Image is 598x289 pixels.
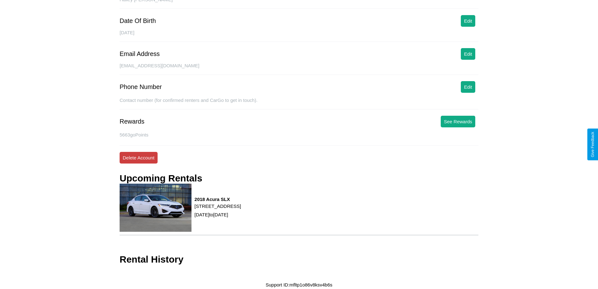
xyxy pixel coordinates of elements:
div: Contact number (for confirmed renters and CarGo to get in touch). [120,97,478,109]
h3: 2018 Acura SLX [195,197,241,202]
div: Phone Number [120,83,162,91]
div: Give Feedback [590,132,595,157]
div: Rewards [120,118,144,125]
div: [DATE] [120,30,478,42]
p: [STREET_ADDRESS] [195,202,241,210]
h3: Upcoming Rentals [120,173,202,184]
button: Edit [461,15,475,27]
p: [DATE] to [DATE] [195,210,241,219]
div: Email Address [120,50,160,58]
button: Edit [461,81,475,93]
div: Date Of Birth [120,17,156,25]
p: Support ID: mfltp1o86v8ksv4b6s [266,281,332,289]
button: Delete Account [120,152,158,164]
p: 5663 goPoints [120,131,478,139]
h3: Rental History [120,254,183,265]
button: See Rewards [441,116,475,127]
div: [EMAIL_ADDRESS][DOMAIN_NAME] [120,63,478,75]
img: rental [120,184,191,232]
button: Edit [461,48,475,60]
